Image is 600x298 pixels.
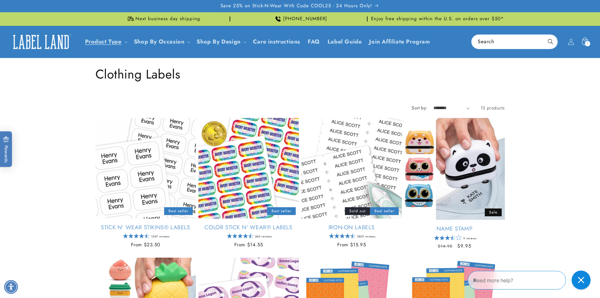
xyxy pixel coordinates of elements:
[95,66,505,82] h1: Clothing Labels
[9,32,72,52] img: Label Land
[130,34,193,49] summary: Shop By Occasion
[283,16,327,22] span: [PHONE_NUMBER]
[369,38,430,45] span: Join Affiliate Program
[587,41,588,46] span: 1
[3,136,9,162] span: Rewards
[134,38,185,45] span: Shop By Occasion
[7,30,75,54] a: Label Land
[95,224,196,231] a: Stick N' Wear Stikins® Labels
[308,38,320,45] span: FAQ
[198,224,299,231] a: Color Stick N' Wear® Labels
[4,280,18,294] div: Accessibility Menu
[404,225,505,232] a: Name Stamp
[365,34,434,49] a: Join Affiliate Program
[253,38,300,45] span: Care instructions
[220,3,372,9] span: Save 25% on Stick-N-Wear With Code COOL25 - 24 Hours Only!
[85,38,122,46] a: Product Type
[324,34,366,49] a: Label Guide
[412,105,427,111] label: Sort by:
[197,38,240,46] a: Shop By Design
[371,16,504,22] span: Enjoy free shipping within the U.S. on orders over $50*
[481,105,505,111] span: 13 products
[135,16,200,22] span: Next business day shipping
[468,268,594,292] iframe: Gorgias Floating Chat
[95,12,230,26] div: Announcement
[81,34,130,49] summary: Product Type
[193,34,249,49] summary: Shop By Design
[370,12,505,26] div: Announcement
[328,38,362,45] span: Label Guide
[301,224,402,231] a: Iron-On Labels
[544,35,557,49] button: Search
[233,12,368,26] div: Announcement
[304,34,324,49] a: FAQ
[249,34,304,49] a: Care instructions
